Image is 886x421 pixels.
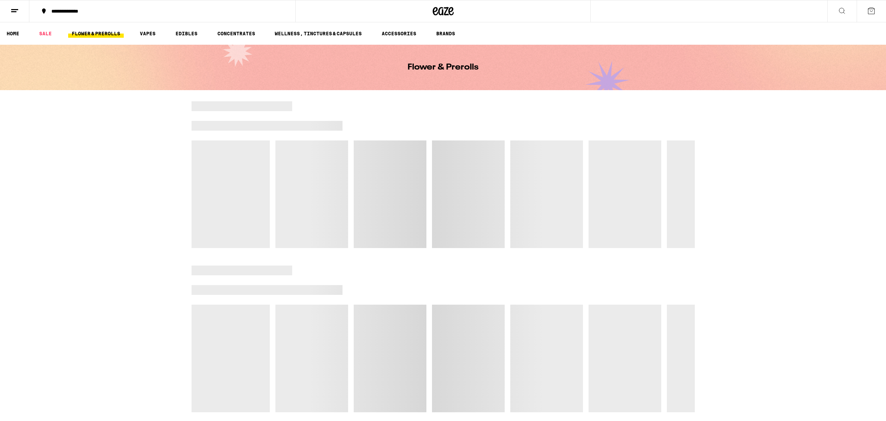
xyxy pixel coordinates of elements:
a: ACCESSORIES [378,29,420,38]
a: CONCENTRATES [214,29,259,38]
h1: Flower & Prerolls [408,63,478,72]
a: BRANDS [433,29,459,38]
a: SALE [36,29,55,38]
a: HOME [3,29,23,38]
a: FLOWER & PREROLLS [68,29,124,38]
a: VAPES [136,29,159,38]
a: WELLNESS, TINCTURES & CAPSULES [271,29,365,38]
a: EDIBLES [172,29,201,38]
